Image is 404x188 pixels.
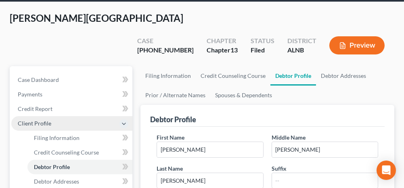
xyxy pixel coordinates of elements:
[157,164,183,173] label: Last Name
[329,36,385,54] button: Preview
[270,66,316,86] a: Debtor Profile
[287,36,316,46] div: District
[11,102,132,116] a: Credit Report
[140,86,210,105] a: Prior / Alternate Names
[34,163,70,170] span: Debtor Profile
[10,12,183,24] span: [PERSON_NAME][GEOGRAPHIC_DATA]
[34,149,99,156] span: Credit Counseling Course
[27,131,132,145] a: Filing Information
[316,66,371,86] a: Debtor Addresses
[251,46,274,55] div: Filed
[157,142,263,157] input: --
[11,73,132,87] a: Case Dashboard
[207,36,238,46] div: Chapter
[11,87,132,102] a: Payments
[34,134,80,141] span: Filing Information
[207,46,238,55] div: Chapter
[272,164,287,173] label: Suffix
[210,86,277,105] a: Spouses & Dependents
[196,66,270,86] a: Credit Counseling Course
[18,76,59,83] span: Case Dashboard
[27,145,132,160] a: Credit Counseling Course
[157,133,184,142] label: First Name
[27,160,132,174] a: Debtor Profile
[137,36,194,46] div: Case
[272,142,378,157] input: M.I
[18,120,51,127] span: Client Profile
[137,46,194,55] div: [PHONE_NUMBER]
[251,36,274,46] div: Status
[150,115,196,124] div: Debtor Profile
[287,46,316,55] div: ALNB
[18,105,52,112] span: Credit Report
[377,161,396,180] div: Open Intercom Messenger
[140,66,196,86] a: Filing Information
[18,91,42,98] span: Payments
[230,46,238,54] span: 13
[34,178,79,185] span: Debtor Addresses
[272,133,306,142] label: Middle Name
